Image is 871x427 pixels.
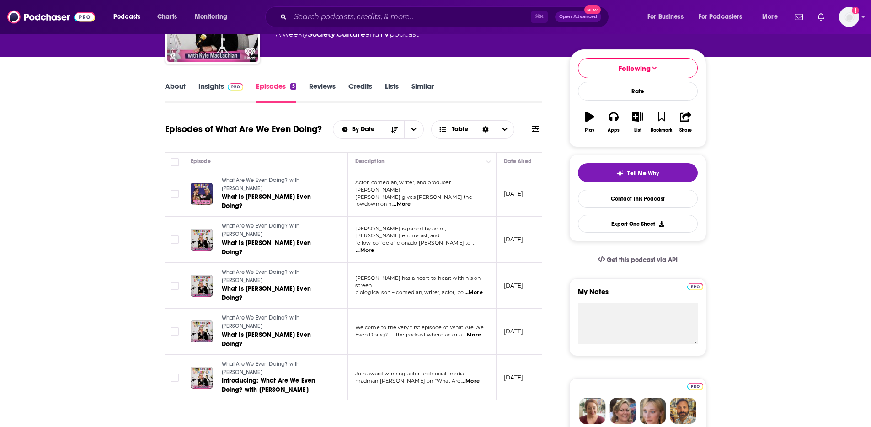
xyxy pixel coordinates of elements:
span: and [365,30,379,38]
span: What Are We Even Doing? with [PERSON_NAME] [222,269,300,283]
img: User Profile [839,7,859,27]
span: Open Advanced [559,15,597,19]
a: What Are We Even Doing? with [PERSON_NAME] [222,222,331,238]
span: ...More [463,331,481,339]
button: open menu [641,10,695,24]
span: Following [619,64,651,73]
img: Podchaser Pro [228,83,244,91]
span: madman [PERSON_NAME] on “What Are [355,378,461,384]
div: Bookmark [651,128,672,133]
span: Logged in as heidiv [839,7,859,27]
span: What is [PERSON_NAME] Even Doing? [222,285,311,302]
a: Charts [151,10,182,24]
a: About [165,82,186,103]
button: Following [578,58,698,78]
button: Share [673,106,697,139]
button: open menu [756,10,789,24]
span: fellow coffee aficionado [PERSON_NAME] to t [355,240,474,246]
svg: Add a profile image [852,7,859,14]
span: Get this podcast via API [607,256,678,264]
span: Even Doing? — the podcast where actor a [355,331,462,338]
p: [DATE] [504,282,524,289]
a: Episodes5 [256,82,296,103]
span: Podcasts [113,11,140,23]
span: Welcome to the very first episode of What Are We [355,324,484,331]
img: Podchaser - Follow, Share and Rate Podcasts [7,8,95,26]
span: Introducing: What Are We Even Doing? with [PERSON_NAME] [222,377,315,394]
span: Toggle select row [171,235,179,244]
button: Bookmark [650,106,673,139]
button: Open AdvancedNew [555,11,601,22]
span: Join award-winning actor and social media [355,370,465,377]
button: open menu [333,126,385,133]
button: Show profile menu [839,7,859,27]
a: Introducing: What Are We Even Doing? with [PERSON_NAME] [222,376,331,395]
a: InsightsPodchaser Pro [198,82,244,103]
label: My Notes [578,287,698,303]
div: Episode [191,156,211,167]
div: Apps [608,128,620,133]
input: Search podcasts, credits, & more... [290,10,531,24]
span: What Are We Even Doing? with [PERSON_NAME] [222,223,300,237]
button: Choose View [431,120,515,139]
button: open menu [404,121,423,138]
span: Table [452,126,468,133]
span: [PERSON_NAME] gives [PERSON_NAME] the lowdown on h [355,194,472,208]
span: biological son – comedian, writer, actor, po [355,289,464,295]
a: What is [PERSON_NAME] Even Doing? [222,284,331,303]
span: For Business [647,11,684,23]
span: ⌘ K [531,11,548,23]
div: Search podcasts, credits, & more... [274,6,618,27]
img: Jules Profile [640,398,666,424]
img: Podchaser Pro [687,383,703,390]
img: Podchaser Pro [687,283,703,290]
span: ...More [461,378,480,385]
div: Sort Direction [476,121,495,138]
p: [DATE] [504,327,524,335]
button: open menu [693,10,756,24]
span: ...More [392,201,411,208]
a: Show notifications dropdown [814,9,828,25]
div: Date Aired [504,156,532,167]
a: Pro website [687,381,703,390]
button: Apps [602,106,625,139]
span: [PERSON_NAME] has a heart-to-heart with his on-screen [355,275,483,288]
button: tell me why sparkleTell Me Why [578,163,698,182]
span: What Are We Even Doing? with [PERSON_NAME] [222,361,300,375]
div: Description [355,156,385,167]
span: What is [PERSON_NAME] Even Doing? [222,331,311,348]
span: What Are We Even Doing? with [PERSON_NAME] [222,315,300,329]
a: What Are We Even Doing? with [PERSON_NAME] [222,176,331,192]
span: Toggle select row [171,374,179,382]
span: ...More [465,289,483,296]
p: [DATE] [504,190,524,197]
a: Contact This Podcast [578,190,698,208]
a: Get this podcast via API [590,249,685,271]
h2: Choose List sort [333,120,424,139]
a: What is [PERSON_NAME] Even Doing? [222,331,331,349]
a: Similar [411,82,434,103]
button: Play [578,106,602,139]
div: 5 [290,83,296,90]
span: What is [PERSON_NAME] Even Doing? [222,239,311,256]
span: , [335,30,337,38]
span: Toggle select row [171,282,179,290]
div: Rate [578,82,698,101]
img: tell me why sparkle [616,170,624,177]
a: What Are We Even Doing? with [PERSON_NAME] [222,268,331,284]
div: Play [585,128,594,133]
span: Toggle select row [171,327,179,336]
p: [DATE] [504,235,524,243]
a: Lists [385,82,399,103]
img: Jon Profile [670,398,696,424]
a: Show notifications dropdown [791,9,807,25]
button: open menu [107,10,152,24]
a: Reviews [309,82,336,103]
span: By Date [352,126,378,133]
a: What Are We Even Doing? with [PERSON_NAME] [222,314,331,330]
span: What Are We Even Doing? with [PERSON_NAME] [222,177,300,192]
a: What is [PERSON_NAME] Even Doing? [222,192,331,211]
span: Tell Me Why [627,170,659,177]
img: Barbara Profile [609,398,636,424]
